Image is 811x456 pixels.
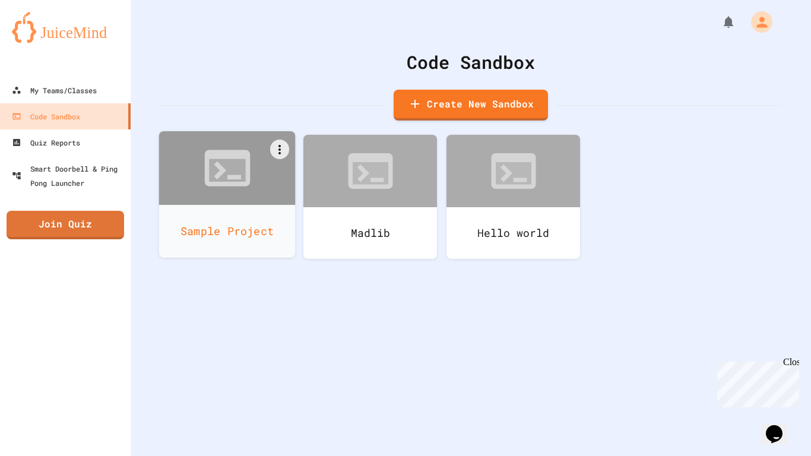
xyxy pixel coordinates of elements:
a: Madlib [303,135,437,259]
div: Code Sandbox [12,109,80,123]
img: logo-orange.svg [12,12,119,43]
a: Sample Project [159,131,296,258]
a: Join Quiz [7,211,124,239]
a: Hello world [446,135,580,259]
a: Create New Sandbox [394,90,548,121]
div: My Notifications [699,12,739,32]
div: Smart Doorbell & Ping Pong Launcher [12,161,126,190]
iframe: chat widget [761,408,799,444]
div: Quiz Reports [12,135,80,150]
div: Sample Project [159,205,296,258]
div: Code Sandbox [160,49,781,75]
div: Hello world [446,207,580,259]
div: My Account [739,8,775,36]
div: Madlib [303,207,437,259]
div: Chat with us now!Close [5,5,82,75]
div: My Teams/Classes [12,83,97,97]
iframe: chat widget [712,357,799,407]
